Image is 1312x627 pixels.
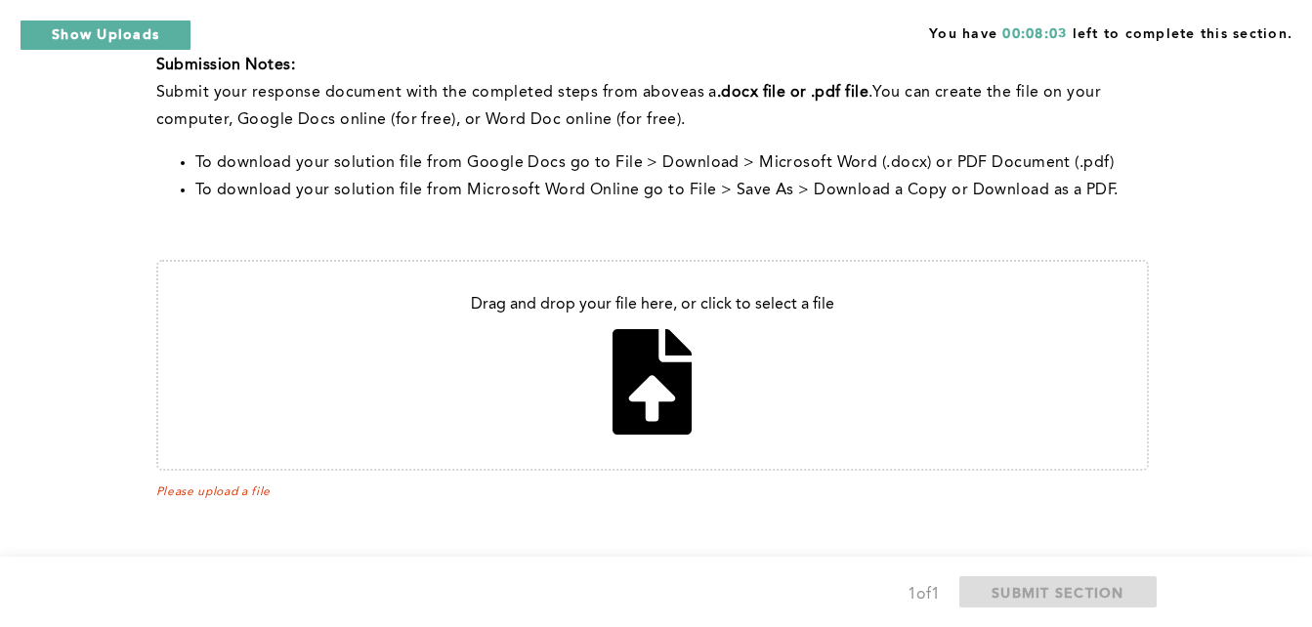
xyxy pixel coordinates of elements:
[929,20,1292,44] span: You have left to complete this section.
[156,58,295,73] strong: Submission Notes:
[156,85,406,101] span: Submit your response document
[868,85,872,101] span: .
[1002,27,1067,41] span: 00:08:03
[20,20,191,51] button: Show Uploads
[959,576,1157,607] button: SUBMIT SECTION
[908,581,940,608] div: 1 of 1
[156,79,1149,134] p: with the completed steps from above You can create the file on your computer, Google Docs online ...
[195,177,1149,204] li: To download your solution file from Microsoft Word Online go to File > Save As > Download a Copy ...
[689,85,717,101] span: as a
[156,485,1149,499] span: Please upload a file
[717,85,868,101] strong: .docx file or .pdf file
[195,149,1149,177] li: To download your solution file from Google Docs go to File > Download > Microsoft Word (.docx) or...
[992,583,1124,602] span: SUBMIT SECTION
